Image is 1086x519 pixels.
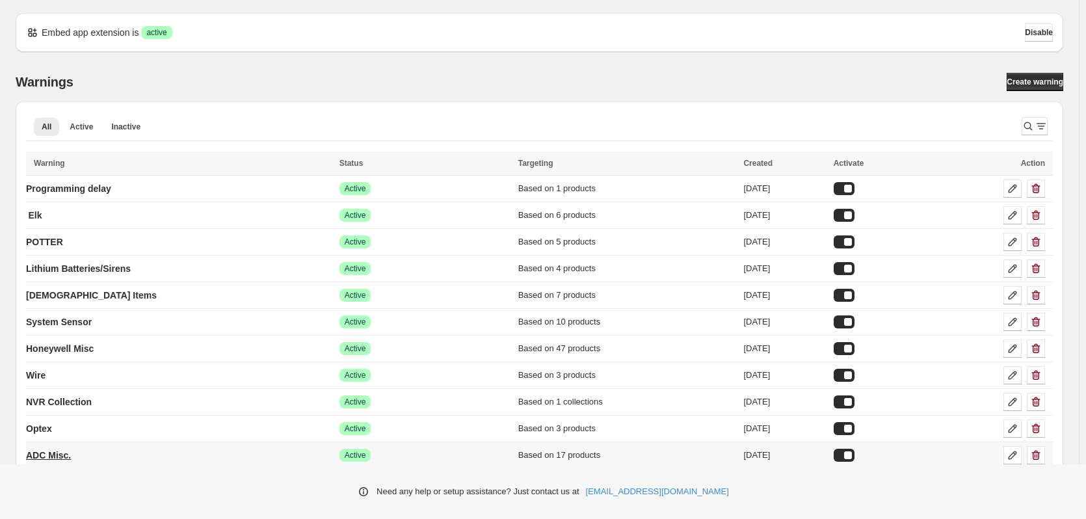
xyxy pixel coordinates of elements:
[1007,73,1063,91] a: Create warning
[518,449,736,462] div: Based on 17 products
[518,369,736,382] div: Based on 3 products
[26,235,63,248] p: POTTER
[518,422,736,435] div: Based on 3 products
[518,262,736,275] div: Based on 4 products
[743,422,825,435] div: [DATE]
[26,312,92,332] a: System Sensor
[345,263,366,274] span: Active
[743,262,825,275] div: [DATE]
[345,183,366,194] span: Active
[345,317,366,327] span: Active
[26,205,44,226] a: Elk
[42,26,139,39] p: Embed app extension is
[1007,77,1063,87] span: Create warning
[743,289,825,302] div: [DATE]
[345,370,366,380] span: Active
[26,315,92,328] p: System Sensor
[26,182,111,195] p: Programming delay
[42,122,51,132] span: All
[518,159,553,168] span: Targeting
[518,315,736,328] div: Based on 10 products
[26,445,71,466] a: ADC Misc.
[834,159,864,168] span: Activate
[743,342,825,355] div: [DATE]
[345,210,366,220] span: Active
[743,235,825,248] div: [DATE]
[26,342,94,355] p: Honeywell Misc
[26,392,92,412] a: NVR Collection
[339,159,364,168] span: Status
[518,289,736,302] div: Based on 7 products
[1021,159,1045,168] span: Action
[345,450,366,460] span: Active
[518,395,736,408] div: Based on 1 collections
[26,422,52,435] p: Optex
[28,209,42,222] p: Elk
[26,262,131,275] p: Lithium Batteries/Sirens
[345,290,366,300] span: Active
[16,74,73,90] h2: Warnings
[743,209,825,222] div: [DATE]
[518,209,736,222] div: Based on 6 products
[518,235,736,248] div: Based on 5 products
[743,395,825,408] div: [DATE]
[1025,23,1053,42] button: Disable
[26,258,131,279] a: Lithium Batteries/Sirens
[743,369,825,382] div: [DATE]
[586,485,729,498] a: [EMAIL_ADDRESS][DOMAIN_NAME]
[146,27,166,38] span: active
[26,289,157,302] p: [DEMOGRAPHIC_DATA] Items
[34,159,65,168] span: Warning
[111,122,140,132] span: Inactive
[743,449,825,462] div: [DATE]
[70,122,93,132] span: Active
[743,315,825,328] div: [DATE]
[26,285,157,306] a: [DEMOGRAPHIC_DATA] Items
[26,418,52,439] a: Optex
[518,182,736,195] div: Based on 1 products
[345,397,366,407] span: Active
[26,232,63,252] a: POTTER
[26,369,46,382] p: Wire
[345,237,366,247] span: Active
[743,159,773,168] span: Created
[345,343,366,354] span: Active
[26,365,46,386] a: Wire
[26,395,92,408] p: NVR Collection
[345,423,366,434] span: Active
[1022,117,1048,135] button: Search and filter results
[26,178,111,199] a: Programming delay
[26,449,71,462] p: ADC Misc.
[26,338,94,359] a: Honeywell Misc
[518,342,736,355] div: Based on 47 products
[1025,27,1053,38] span: Disable
[743,182,825,195] div: [DATE]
